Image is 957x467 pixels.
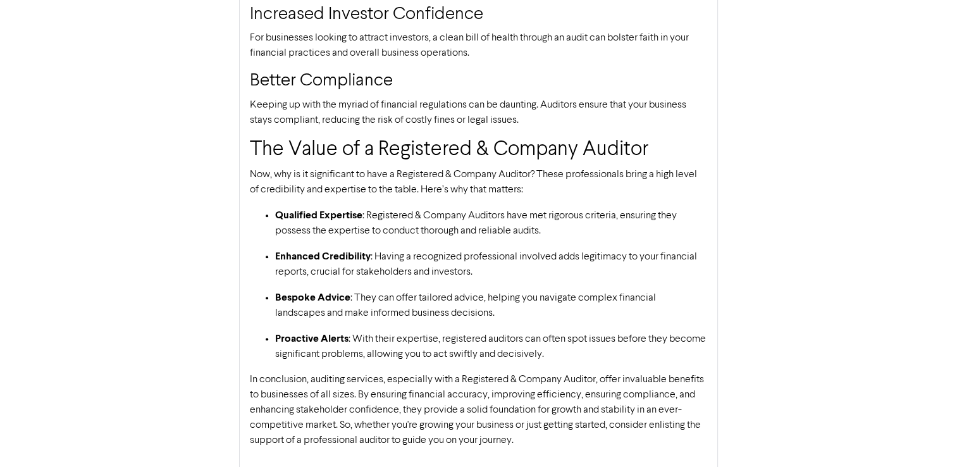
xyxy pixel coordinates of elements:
[275,331,707,362] p: : With their expertise, registered auditors can often spot issues before they become significant ...
[799,330,957,467] iframe: Chat Widget
[275,250,371,263] strong: Enhanced Credibility
[275,249,707,280] p: : Having a recognized professional involved adds legitimacy to your financial reports, crucial fo...
[250,167,707,197] p: Now, why is it significant to have a Registered & Company Auditor? These professionals bring a hi...
[275,209,362,221] strong: Qualified Expertise
[250,71,707,92] h3: Better Compliance
[250,372,707,448] p: In conclusion, auditing services, especially with a Registered & Company Auditor, offer invaluabl...
[250,97,707,128] p: Keeping up with the myriad of financial regulations can be daunting. Auditors ensure that your bu...
[275,332,349,345] strong: Proactive Alerts
[250,30,707,61] p: For businesses looking to attract investors, a clean bill of health through an audit can bolster ...
[275,291,350,304] strong: Bespoke Advice
[250,4,707,26] h3: Increased Investor Confidence
[250,138,707,162] h2: The Value of a Registered & Company Auditor
[275,290,707,321] p: : They can offer tailored advice, helping you navigate complex financial landscapes and make info...
[275,208,707,239] p: : Registered & Company Auditors have met rigorous criteria, ensuring they possess the expertise t...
